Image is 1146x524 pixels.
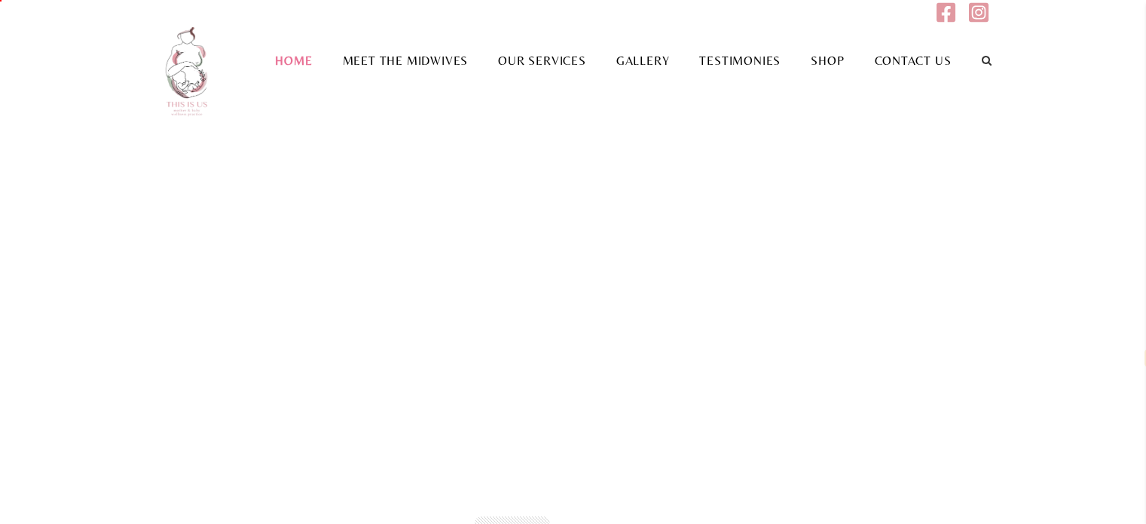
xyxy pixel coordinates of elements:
img: This is us practice [155,23,223,118]
a: Meet the Midwives [328,54,484,68]
a: Home [260,54,327,68]
img: instagram-square.svg [969,2,988,23]
a: Testimonies [684,54,796,68]
a: Gallery [601,54,685,68]
a: Shop [796,54,859,68]
a: Follow us on Instagram [969,10,988,27]
a: Contact Us [860,54,967,68]
a: Our Services [483,54,601,68]
img: facebook-square.svg [937,2,955,23]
